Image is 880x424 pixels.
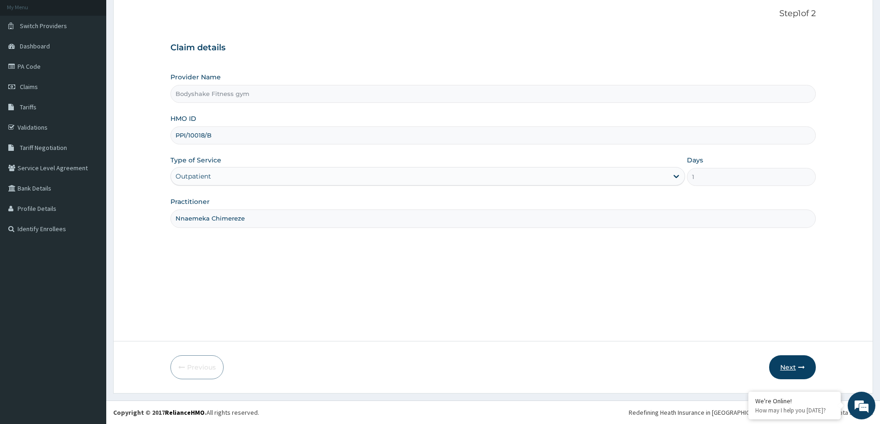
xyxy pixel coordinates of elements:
label: Type of Service [170,155,221,165]
strong: Copyright © 2017 . [113,408,206,417]
p: How may I help you today? [755,406,834,414]
footer: All rights reserved. [106,400,880,424]
label: Provider Name [170,72,221,82]
label: Practitioner [170,197,210,206]
button: Next [769,355,816,379]
button: Previous [170,355,224,379]
a: RelianceHMO [165,408,205,417]
div: We're Online! [755,397,834,405]
div: Redefining Heath Insurance in [GEOGRAPHIC_DATA] using Telemedicine and Data Science! [629,408,873,417]
h3: Claim details [170,43,816,53]
div: Minimize live chat window [152,5,174,27]
span: Tariff Negotiation [20,143,67,152]
span: Dashboard [20,42,50,50]
input: Enter Name [170,209,816,227]
span: Claims [20,83,38,91]
textarea: Type your message and hit 'Enter' [5,252,176,284]
span: We're online! [54,116,127,209]
input: Enter HMO ID [170,126,816,144]
span: Switch Providers [20,22,67,30]
label: HMO ID [170,114,196,123]
div: Chat with us now [48,52,155,64]
img: d_794563401_company_1708531726252_794563401 [17,46,37,69]
p: Step 1 of 2 [170,9,816,19]
span: Tariffs [20,103,36,111]
label: Days [687,155,703,165]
